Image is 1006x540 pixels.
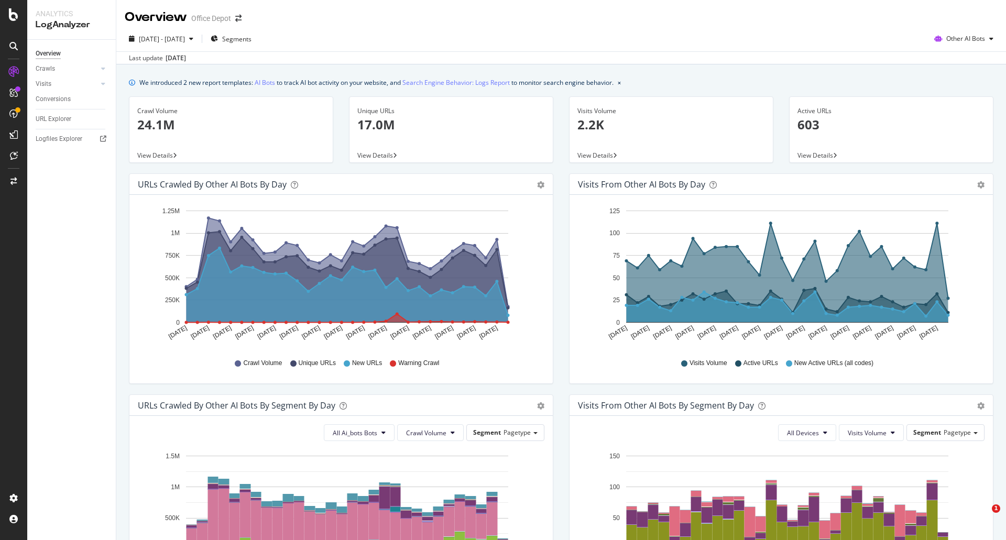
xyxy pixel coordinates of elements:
button: Other AI Bots [930,30,998,47]
div: Visits [36,79,51,90]
button: close banner [615,75,624,90]
div: Visits from Other AI Bots By Segment By Day [578,400,754,411]
text: [DATE] [478,324,499,340]
div: info banner [129,77,993,88]
iframe: Intercom live chat [970,504,996,530]
span: Crawl Volume [406,428,446,437]
p: 24.1M [137,116,325,134]
text: 75 [613,252,620,259]
div: gear [977,402,985,410]
button: Crawl Volume [397,424,464,441]
span: All Devices [787,428,819,437]
div: Logfiles Explorer [36,134,82,145]
text: [DATE] [456,324,477,340]
button: All Ai_bots Bots [324,424,395,441]
text: [DATE] [718,324,739,340]
span: Warning Crawl [398,359,439,368]
a: URL Explorer [36,114,108,125]
span: View Details [577,151,613,160]
div: Analytics [36,8,107,19]
text: [DATE] [652,324,673,340]
text: [DATE] [256,324,277,340]
text: [DATE] [323,324,344,340]
text: 1.5M [166,453,180,460]
text: [DATE] [607,324,628,340]
text: 100 [609,230,620,237]
span: Visits Volume [848,428,887,437]
button: [DATE] - [DATE] [125,30,198,47]
button: All Devices [778,424,836,441]
a: Search Engine Behavior: Logs Report [402,77,510,88]
text: [DATE] [411,324,432,340]
span: Segment [913,428,941,437]
text: [DATE] [696,324,717,340]
span: Crawl Volume [243,359,282,368]
text: 0 [616,319,620,326]
span: All Ai_bots Bots [333,428,377,437]
svg: A chart. [138,203,541,349]
text: [DATE] [300,324,321,340]
text: [DATE] [190,324,211,340]
text: [DATE] [785,324,806,340]
span: View Details [797,151,833,160]
div: [DATE] [166,53,186,63]
div: Conversions [36,94,71,105]
text: [DATE] [167,324,188,340]
div: Unique URLs [357,106,545,116]
p: 17.0M [357,116,545,134]
div: Overview [125,8,187,26]
span: New URLs [352,359,382,368]
div: We introduced 2 new report templates: to track AI bot activity on your website, and to monitor se... [139,77,614,88]
div: Visits Volume [577,106,765,116]
div: URLs Crawled by Other AI Bots By Segment By Day [138,400,335,411]
text: 1M [171,230,180,237]
text: 50 [613,274,620,282]
text: 125 [609,207,620,215]
text: 100 [609,483,620,491]
a: Conversions [36,94,108,105]
text: [DATE] [740,324,761,340]
span: Pagetype [944,428,971,437]
text: [DATE] [434,324,455,340]
div: Overview [36,48,61,59]
div: Crawl Volume [137,106,325,116]
div: Last update [129,53,186,63]
p: 2.2K [577,116,765,134]
div: Visits from Other AI Bots by day [578,179,705,190]
div: arrow-right-arrow-left [235,15,242,22]
div: URLs Crawled by Other AI Bots by day [138,179,287,190]
div: URL Explorer [36,114,71,125]
text: [DATE] [278,324,299,340]
text: [DATE] [896,324,917,340]
text: 50 [613,515,620,522]
span: Visits Volume [690,359,727,368]
button: Visits Volume [839,424,904,441]
span: Active URLs [743,359,778,368]
div: gear [977,181,985,189]
div: Active URLs [797,106,985,116]
span: New Active URLs (all codes) [794,359,873,368]
svg: A chart. [578,203,981,349]
span: Other AI Bots [946,34,985,43]
text: [DATE] [807,324,828,340]
a: Overview [36,48,108,59]
span: 1 [992,504,1000,513]
span: [DATE] - [DATE] [139,35,185,43]
div: gear [537,402,544,410]
div: Crawls [36,63,55,74]
a: Crawls [36,63,98,74]
text: [DATE] [389,324,410,340]
span: Segments [222,35,251,43]
text: 1M [171,483,180,491]
text: [DATE] [763,324,784,340]
span: Pagetype [504,428,531,437]
text: [DATE] [367,324,388,340]
a: Logfiles Explorer [36,134,108,145]
a: AI Bots [255,77,275,88]
text: [DATE] [829,324,850,340]
p: 603 [797,116,985,134]
text: 150 [609,453,620,460]
text: 500K [165,515,180,522]
text: 0 [176,319,180,326]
